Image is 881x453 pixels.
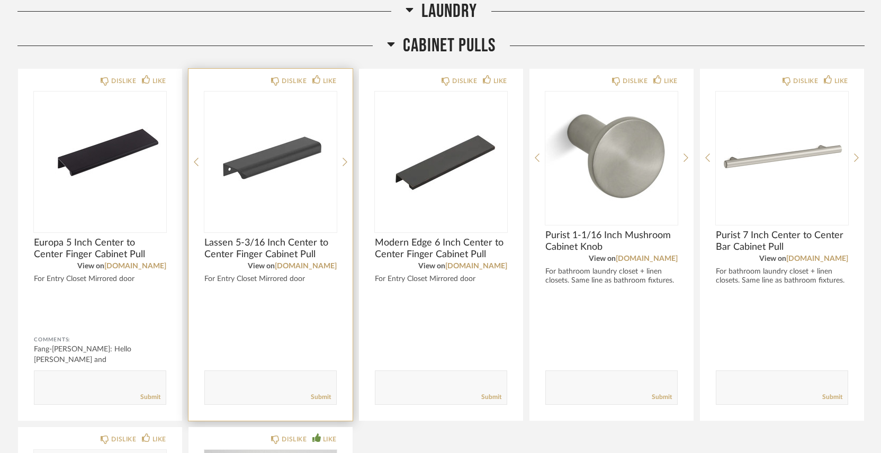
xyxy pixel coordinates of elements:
[793,76,818,86] div: DISLIKE
[34,92,166,224] img: undefined
[822,393,842,402] a: Submit
[104,262,166,270] a: [DOMAIN_NAME]
[403,34,496,57] span: Cabinet Pulls
[152,76,166,86] div: LIKE
[34,237,166,260] span: Europa 5 Inch Center to Center Finger Cabinet Pull
[375,92,507,224] img: undefined
[716,267,848,285] div: For bathroom laundry closet + linen closets. Same line as bathroom fixtures.
[111,434,136,445] div: DISLIKE
[375,92,507,224] div: 0
[77,262,104,270] span: View on
[34,344,166,386] div: Fang-[PERSON_NAME]: Hello [PERSON_NAME] and [PERSON_NAME]! We’ll need your selections for a few c...
[545,92,678,224] img: undefined
[34,334,166,345] div: Comments:
[375,275,507,284] div: For Entry Closet Mirrored door
[323,434,337,445] div: LIKE
[834,76,848,86] div: LIKE
[311,393,331,402] a: Submit
[204,92,337,224] img: undefined
[275,262,337,270] a: [DOMAIN_NAME]
[786,255,848,262] a: [DOMAIN_NAME]
[445,262,507,270] a: [DOMAIN_NAME]
[623,76,648,86] div: DISLIKE
[545,230,678,253] span: Purist 1-1/16 Inch Mushroom Cabinet Knob
[716,92,848,224] img: undefined
[140,393,160,402] a: Submit
[481,393,501,402] a: Submit
[452,76,477,86] div: DISLIKE
[248,262,275,270] span: View on
[418,262,445,270] span: View on
[111,76,136,86] div: DISLIKE
[323,76,337,86] div: LIKE
[34,92,166,224] div: 0
[152,434,166,445] div: LIKE
[616,255,678,262] a: [DOMAIN_NAME]
[204,92,337,224] div: 0
[375,237,507,260] span: Modern Edge 6 Inch Center to Center Finger Cabinet Pull
[716,230,848,253] span: Purist 7 Inch Center to Center Bar Cabinet Pull
[493,76,507,86] div: LIKE
[282,434,307,445] div: DISLIKE
[759,255,786,262] span: View on
[282,76,307,86] div: DISLIKE
[664,76,678,86] div: LIKE
[204,237,337,260] span: Lassen 5-3/16 Inch Center to Center Finger Cabinet Pull
[652,393,672,402] a: Submit
[204,275,337,284] div: For Entry Closet Mirrored door
[545,267,678,285] div: For bathroom laundry closet + linen closets. Same line as bathroom fixtures.
[589,255,616,262] span: View on
[34,275,166,284] div: For Entry Closet Mirrored door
